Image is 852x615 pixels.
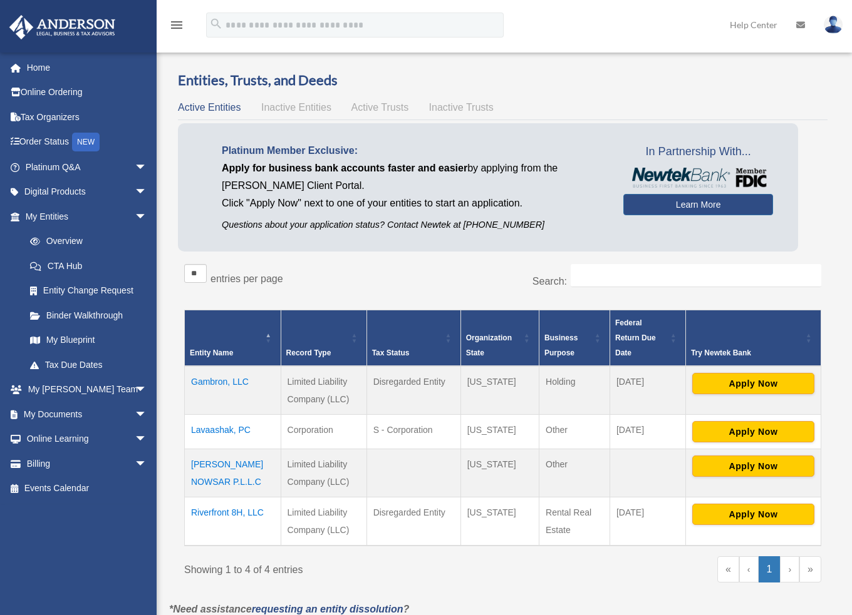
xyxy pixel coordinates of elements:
[9,155,166,180] a: Platinum Q&Aarrow_drop_down
[72,133,100,151] div: NEW
[169,18,184,33] i: menu
[9,80,166,105] a: Online Ordering
[9,427,166,452] a: Online Learningarrow_drop_down
[9,180,166,205] a: Digital Productsarrow_drop_down
[18,328,160,353] a: My Blueprint
[351,102,409,113] span: Active Trusts
[824,16,843,34] img: User Pic
[222,142,605,160] p: Platinum Member Exclusive:
[366,415,460,449] td: S - Corporation
[610,366,685,415] td: [DATE]
[366,366,460,415] td: Disregarded Entity
[135,155,160,180] span: arrow_drop_down
[460,449,539,497] td: [US_STATE]
[539,449,610,497] td: Other
[281,415,366,449] td: Corporation
[539,366,610,415] td: Holding
[9,204,160,229] a: My Entitiesarrow_drop_down
[6,15,119,39] img: Anderson Advisors Platinum Portal
[539,310,610,367] th: Business Purpose: Activate to sort
[185,415,281,449] td: Lavaashak, PC
[185,497,281,546] td: Riverfront 8H, LLC
[178,102,241,113] span: Active Entities
[178,71,828,90] h3: Entities, Trusts, and Deeds
[18,303,160,328] a: Binder Walkthrough
[460,415,539,449] td: [US_STATE]
[429,102,494,113] span: Inactive Trusts
[9,104,166,130] a: Tax Organizers
[460,366,539,415] td: [US_STATE]
[222,160,605,195] p: by applying from the [PERSON_NAME] Client Portal.
[610,497,685,546] td: [DATE]
[18,253,160,278] a: CTA Hub
[190,348,233,357] span: Entity Name
[185,449,281,497] td: [PERSON_NAME] NOWSAR P.L.L.C
[169,22,184,33] a: menu
[281,449,366,497] td: Limited Liability Company (LLC)
[185,310,281,367] th: Entity Name: Activate to invert sorting
[544,333,578,357] span: Business Purpose
[685,310,821,367] th: Try Newtek Bank : Activate to sort
[135,427,160,452] span: arrow_drop_down
[623,194,773,215] a: Learn More
[460,497,539,546] td: [US_STATE]
[252,604,403,614] a: requesting an entity dissolution
[539,415,610,449] td: Other
[169,604,409,614] em: *Need assistance ?
[135,402,160,427] span: arrow_drop_down
[366,497,460,546] td: Disregarded Entity
[210,273,283,284] label: entries per page
[532,276,567,287] label: Search:
[18,229,153,254] a: Overview
[209,17,223,31] i: search
[9,402,166,427] a: My Documentsarrow_drop_down
[135,204,160,230] span: arrow_drop_down
[222,163,467,173] span: Apply for business bank accounts faster and easier
[185,366,281,415] td: Gambron, LLC
[281,310,366,367] th: Record Type: Activate to sort
[281,366,366,415] td: Limited Liability Company (LLC)
[9,55,166,80] a: Home
[135,377,160,403] span: arrow_drop_down
[9,377,166,402] a: My [PERSON_NAME] Teamarrow_drop_down
[610,415,685,449] td: [DATE]
[9,451,166,476] a: Billingarrow_drop_down
[135,180,160,205] span: arrow_drop_down
[222,217,605,233] p: Questions about your application status? Contact Newtek at [PHONE_NUMBER]
[539,497,610,546] td: Rental Real Estate
[18,352,160,377] a: Tax Due Dates
[372,348,410,357] span: Tax Status
[222,195,605,212] p: Click "Apply Now" next to one of your entities to start an application.
[623,142,773,162] span: In Partnership With...
[692,455,814,477] button: Apply Now
[615,318,656,357] span: Federal Return Due Date
[692,421,814,442] button: Apply Now
[460,310,539,367] th: Organization State: Activate to sort
[691,345,802,360] div: Try Newtek Bank
[692,504,814,525] button: Apply Now
[184,556,494,579] div: Showing 1 to 4 of 4 entries
[630,168,767,188] img: NewtekBankLogoSM.png
[466,333,512,357] span: Organization State
[717,556,739,582] a: First
[135,451,160,477] span: arrow_drop_down
[281,497,366,546] td: Limited Liability Company (LLC)
[18,278,160,303] a: Entity Change Request
[692,373,814,394] button: Apply Now
[286,348,331,357] span: Record Type
[9,130,166,155] a: Order StatusNEW
[261,102,331,113] span: Inactive Entities
[610,310,685,367] th: Federal Return Due Date: Activate to sort
[9,476,166,501] a: Events Calendar
[366,310,460,367] th: Tax Status: Activate to sort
